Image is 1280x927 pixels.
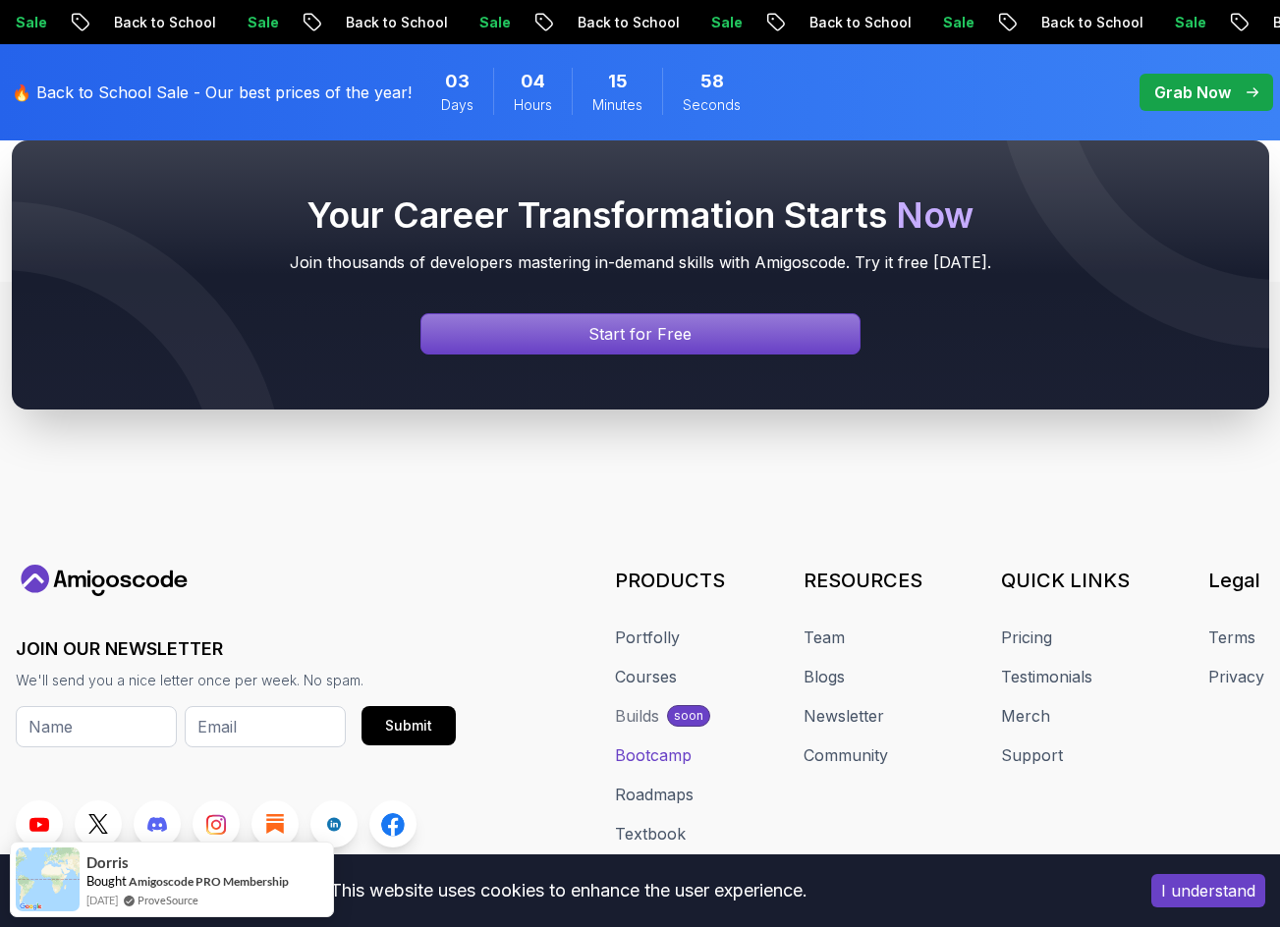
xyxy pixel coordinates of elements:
a: Merch [1001,704,1050,728]
span: Days [441,95,473,115]
a: Youtube link [16,800,63,847]
a: Instagram link [193,800,240,847]
a: Pricing [1001,626,1052,649]
p: Back to School [745,13,878,32]
span: 3 Days [445,68,470,95]
h3: PRODUCTS [615,567,725,594]
p: Back to School [49,13,183,32]
h3: Legal [1208,567,1264,594]
span: 4 Hours [521,68,545,95]
p: Start for Free [588,322,692,346]
input: Email [185,706,346,747]
a: Bootcamp [615,743,692,767]
a: Textbook [615,822,686,845]
a: Blogs [804,665,845,688]
a: Amigoscode PRO Membership [129,874,289,889]
a: Signin page [420,313,861,354]
a: Newsletter [804,704,884,728]
a: Team [804,626,845,649]
span: Now [896,193,974,237]
span: Dorris [86,854,129,871]
a: Support [1001,743,1063,767]
p: Sale [646,13,709,32]
h3: JOIN OUR NEWSLETTER [16,635,456,663]
p: 🔥 Back to School Sale - Our best prices of the year! [12,81,412,104]
span: Bought [86,873,127,889]
span: Hours [514,95,552,115]
a: Discord link [134,800,181,847]
img: provesource social proof notification image [16,847,80,911]
span: 58 Seconds [700,68,724,95]
p: Back to School [281,13,415,32]
a: Roadmaps [615,783,694,806]
a: Terms [1208,626,1255,649]
input: Name [16,706,177,747]
button: Submit [362,706,456,745]
p: Grab Now [1154,81,1231,104]
p: Back to School [976,13,1110,32]
h2: Your Career Transformation Starts [51,195,1230,235]
button: Accept cookies [1151,874,1265,907]
span: Minutes [592,95,642,115]
a: Blog link [251,800,299,847]
span: [DATE] [86,892,118,908]
a: ProveSource [138,892,198,908]
div: Submit [385,716,432,736]
p: We'll send you a nice letter once per week. No spam. [16,671,456,690]
a: LinkedIn link [310,800,358,847]
h3: RESOURCES [804,567,922,594]
a: Testimonials [1001,665,1092,688]
h3: QUICK LINKS [1001,567,1130,594]
div: This website uses cookies to enhance the user experience. [15,869,1122,912]
a: Portfolly [615,626,680,649]
a: Twitter link [75,800,122,847]
p: Sale [1110,13,1173,32]
p: Sale [183,13,246,32]
p: Sale [415,13,477,32]
a: Courses [615,665,677,688]
a: Community [804,743,888,767]
div: Builds [615,704,659,728]
span: 15 Minutes [608,68,628,95]
p: Back to School [513,13,646,32]
p: Join thousands of developers mastering in-demand skills with Amigoscode. Try it free [DATE]. [51,250,1230,274]
a: Facebook link [369,800,417,847]
p: Sale [878,13,941,32]
a: Privacy [1208,665,1264,688]
span: Seconds [683,95,741,115]
p: soon [674,708,703,724]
